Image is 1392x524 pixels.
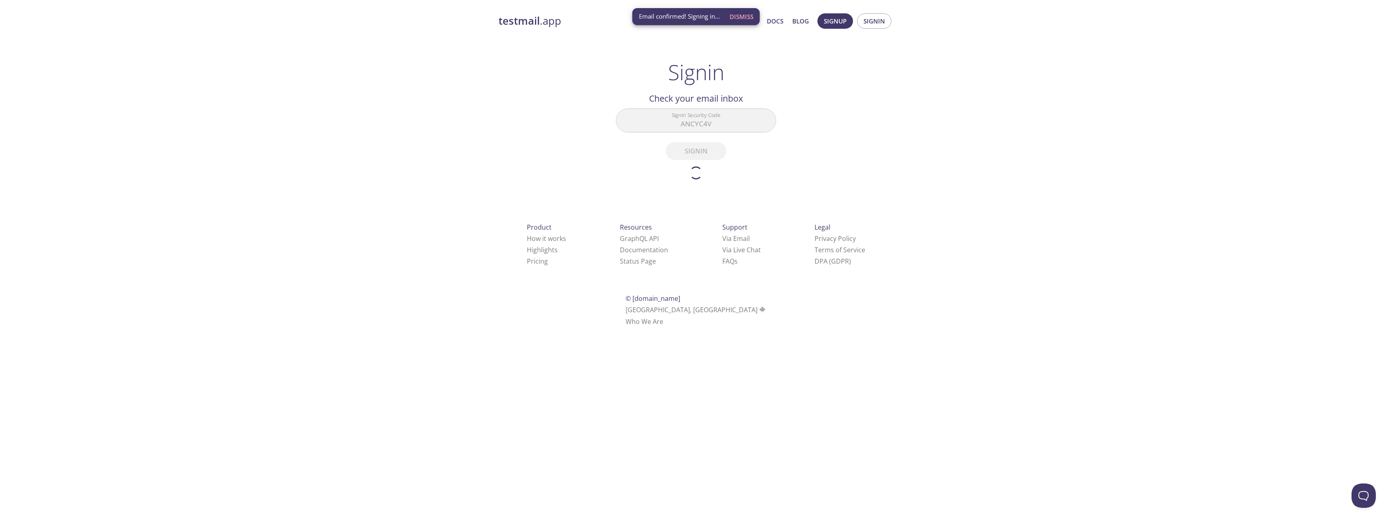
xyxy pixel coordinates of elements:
a: Status Page [620,257,656,266]
a: Privacy Policy [815,234,856,243]
a: Highlights [527,245,558,254]
span: Email confirmed! Signing in... [639,12,720,21]
span: Product [527,223,552,232]
a: Pricing [527,257,548,266]
span: s [734,257,738,266]
span: [GEOGRAPHIC_DATA], [GEOGRAPHIC_DATA] [626,305,767,314]
span: Dismiss [730,11,753,22]
a: Terms of Service [815,245,865,254]
a: Who We Are [626,317,663,326]
span: Signin [864,16,885,26]
span: Signup [824,16,847,26]
a: DPA (GDPR) [815,257,851,266]
span: Resources [620,223,652,232]
h2: Check your email inbox [616,92,776,105]
span: Legal [815,223,830,232]
a: Documentation [620,245,668,254]
a: Via Live Chat [722,245,761,254]
button: Signin [857,13,891,29]
a: FAQ [722,257,738,266]
a: Docs [767,16,783,26]
span: © [DOMAIN_NAME] [626,294,680,303]
a: Via Email [722,234,750,243]
span: Support [722,223,747,232]
button: Dismiss [726,9,757,24]
a: Blog [792,16,809,26]
a: testmail.app [499,14,689,28]
a: How it works [527,234,566,243]
strong: testmail [499,14,540,28]
button: Signup [817,13,853,29]
h1: Signin [668,60,724,84]
a: GraphQL API [620,234,659,243]
iframe: Help Scout Beacon - Open [1352,484,1376,508]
